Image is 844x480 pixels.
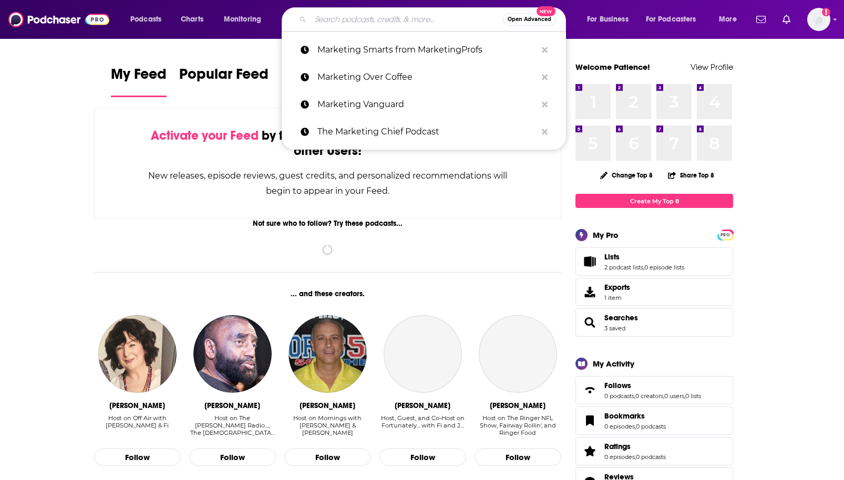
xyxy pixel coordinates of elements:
[604,325,625,332] a: 3 saved
[579,383,600,398] a: Follows
[685,392,701,400] a: 0 lists
[580,11,642,28] button: open menu
[822,8,830,16] svg: Add a profile image
[311,11,503,28] input: Search podcasts, credits, & more...
[282,36,566,64] a: Marketing Smarts from MarketingProfs
[575,62,650,72] a: Welcome Patience!
[664,392,684,400] a: 0 users
[503,13,556,26] button: Open AdvancedNew
[575,376,733,404] span: Follows
[282,118,566,145] a: The Marketing Chief Podcast
[384,315,461,393] a: Fi Glover
[604,392,634,400] a: 0 podcasts
[636,453,666,461] a: 0 podcasts
[94,289,561,298] div: ... and these creators.
[130,12,161,27] span: Podcasts
[317,91,537,118] p: Marketing Vanguard
[94,414,181,429] div: Host on Off Air with [PERSON_NAME] & Fi
[395,401,450,410] div: Fi Glover
[579,254,600,269] a: Lists
[604,381,631,390] span: Follows
[508,17,551,22] span: Open Advanced
[667,165,715,185] button: Share Top 8
[807,8,830,31] img: User Profile
[579,285,600,299] span: Exports
[179,65,269,97] a: Popular Feed
[179,65,269,89] span: Popular Feed
[204,401,260,410] div: Jesse Lee Peterson
[575,278,733,306] a: Exports
[300,401,355,410] div: Greg Gaston
[635,392,663,400] a: 0 creators
[284,448,371,466] button: Follow
[189,448,276,466] button: Follow
[604,252,684,262] a: Lists
[635,423,636,430] span: ,
[98,315,176,393] img: Jane Garvey
[379,414,466,429] div: Host, Guest, and Co-Host on Fortunately... with Fi and J…
[604,423,635,430] a: 0 episodes
[807,8,830,31] span: Logged in as patiencebaldacci
[575,406,733,435] span: Bookmarks
[644,264,684,271] a: 0 episode lists
[643,264,644,271] span: ,
[593,359,634,369] div: My Activity
[684,392,685,400] span: ,
[646,12,696,27] span: For Podcasters
[575,308,733,337] span: Searches
[317,64,537,91] p: Marketing Over Coffee
[604,313,638,322] span: Searches
[752,11,770,28] a: Show notifications dropdown
[379,448,466,466] button: Follow
[379,414,466,437] div: Host, Guest, and Co-Host on Fortunately... with Fi and J…
[193,315,271,393] img: Jesse Lee Peterson
[634,392,635,400] span: ,
[639,11,712,28] button: open menu
[475,414,561,436] div: Host on The Ringer NFL Show, Fairway Rollin', and Ringer Food
[579,444,600,458] a: Ratings
[587,12,629,27] span: For Business
[575,247,733,276] span: Lists
[111,65,167,89] span: My Feed
[284,414,371,437] div: Host on Mornings with Greg & Eli
[151,128,259,143] span: Activate your Feed
[604,411,645,421] span: Bookmarks
[719,231,732,238] a: PRO
[579,315,600,330] a: Searches
[537,6,555,16] span: New
[317,36,537,64] p: Marketing Smarts from MarketingProfs
[635,453,636,461] span: ,
[109,401,165,410] div: Jane Garvey
[217,11,275,28] button: open menu
[147,168,508,199] div: New releases, episode reviews, guest credits, and personalized recommendations will begin to appe...
[575,194,733,208] a: Create My Top 8
[604,442,631,451] span: Ratings
[604,252,620,262] span: Lists
[8,9,109,29] img: Podchaser - Follow, Share and Rate Podcasts
[479,315,557,393] a: Joe House
[475,448,561,466] button: Follow
[147,128,508,159] div: by following Podcasts, Creators, Lists, and other Users!
[289,315,366,393] img: Greg Gaston
[94,448,181,466] button: Follow
[94,219,561,228] div: Not sure who to follow? Try these podcasts...
[123,11,175,28] button: open menu
[224,12,261,27] span: Monitoring
[604,283,630,292] span: Exports
[181,12,203,27] span: Charts
[579,413,600,428] a: Bookmarks
[282,64,566,91] a: Marketing Over Coffee
[593,230,619,240] div: My Pro
[604,442,666,451] a: Ratings
[94,414,181,437] div: Host on Off Air with Jane & Fi
[282,91,566,118] a: Marketing Vanguard
[778,11,795,28] a: Show notifications dropdown
[174,11,210,28] a: Charts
